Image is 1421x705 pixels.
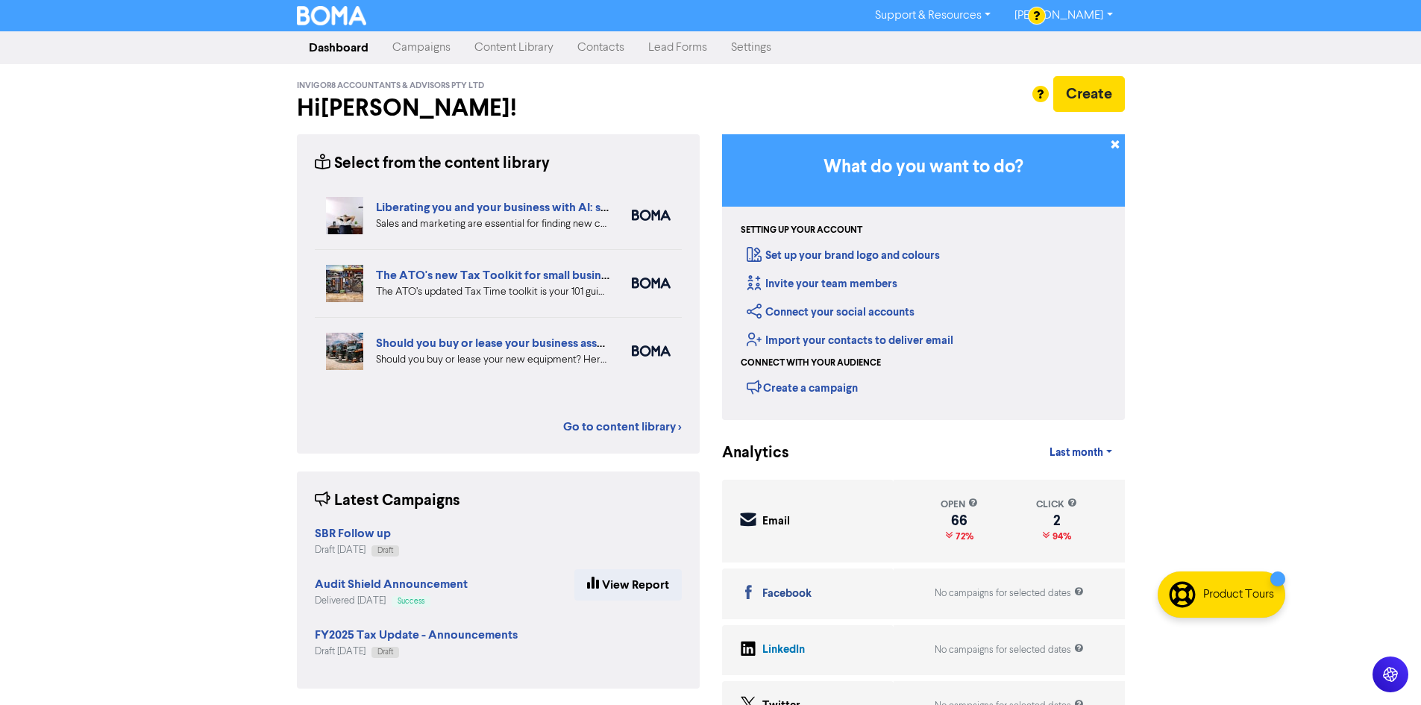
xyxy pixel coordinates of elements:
a: Last month [1038,438,1124,468]
div: 66 [941,515,978,527]
a: FY2025 Tax Update - Announcements [315,630,518,642]
span: 94% [1050,530,1071,542]
div: Latest Campaigns [315,489,460,513]
strong: FY2025 Tax Update - Announcements [315,627,518,642]
div: Draft [DATE] [315,645,518,659]
span: Invigor8 Accountants & Advisors Pty Ltd [297,81,484,91]
span: Success [398,598,424,605]
div: 2 [1036,515,1077,527]
div: No campaigns for selected dates [935,586,1084,601]
div: Setting up your account [741,224,862,237]
a: The ATO's new Tax Toolkit for small business owners [376,268,661,283]
div: Should you buy or lease your new equipment? Here are some pros and cons of each. We also can revi... [376,352,609,368]
span: Draft [377,648,393,656]
div: click [1036,498,1077,512]
span: Draft [377,547,393,554]
div: Delivered [DATE] [315,594,468,608]
span: Last month [1050,446,1103,460]
h2: Hi [PERSON_NAME] ! [297,94,700,122]
a: Audit Shield Announcement [315,579,468,591]
div: LinkedIn [762,642,805,659]
a: View Report [574,569,682,601]
div: Connect with your audience [741,357,881,370]
img: boma_accounting [632,345,671,357]
a: Dashboard [297,33,380,63]
a: Settings [719,33,783,63]
a: Set up your brand logo and colours [747,248,940,263]
div: Create a campaign [747,376,858,398]
strong: SBR Follow up [315,526,391,541]
button: Create [1053,76,1125,112]
div: Facebook [762,586,812,603]
div: Draft [DATE] [315,543,399,557]
strong: Audit Shield Announcement [315,577,468,592]
div: The ATO’s updated Tax Time toolkit is your 101 guide to business taxes. We’ve summarised the key ... [376,284,609,300]
a: SBR Follow up [315,528,391,540]
a: Go to content library > [563,418,682,436]
a: Campaigns [380,33,462,63]
div: Select from the content library [315,152,550,175]
div: No campaigns for selected dates [935,643,1084,657]
a: Content Library [462,33,565,63]
a: Liberating you and your business with AI: sales and marketing [376,200,700,215]
div: Email [762,513,790,530]
img: boma [632,210,671,221]
iframe: Chat Widget [1346,633,1421,705]
span: 72% [953,530,973,542]
a: Support & Resources [863,4,1003,28]
a: [PERSON_NAME] [1003,4,1124,28]
a: Invite your team members [747,277,897,291]
a: Import your contacts to deliver email [747,333,953,348]
img: boma [632,278,671,289]
div: open [941,498,978,512]
div: Getting Started in BOMA [722,134,1125,420]
div: Sales and marketing are essential for finding new customers but eat into your business time. We e... [376,216,609,232]
h3: What do you want to do? [744,157,1102,178]
a: Contacts [565,33,636,63]
a: Connect your social accounts [747,305,915,319]
div: Analytics [722,442,771,465]
img: BOMA Logo [297,6,367,25]
a: Lead Forms [636,33,719,63]
a: Should you buy or lease your business assets? [376,336,618,351]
